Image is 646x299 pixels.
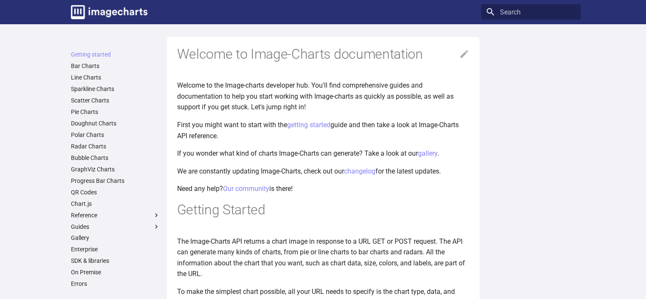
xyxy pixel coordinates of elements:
[71,245,160,253] a: Enterprise
[71,188,160,196] a: QR Codes
[71,97,160,104] a: Scatter Charts
[418,149,437,157] a: gallery
[344,167,375,175] a: changelog
[71,74,160,81] a: Line Charts
[71,234,160,242] a: Gallery
[71,131,160,139] a: Polar Charts
[71,51,160,58] a: Getting started
[68,2,151,23] a: Image-Charts documentation
[71,142,160,150] a: Radar Charts
[71,200,160,208] a: Chart.js
[177,201,469,219] h1: Getting Started
[71,280,160,288] a: Errors
[177,80,469,113] p: Welcome to the Image-charts developer hub. You'll find comprehensive guides and documentation to ...
[71,5,147,19] img: logo
[71,257,160,265] a: SDK & libraries
[177,183,469,194] p: Need any help? is there!
[177,166,469,177] p: We are constantly updating Image-Charts, check out our for the latest updates.
[71,165,160,173] a: GraphViz Charts
[71,177,160,185] a: Progress Bar Charts
[177,148,469,159] p: If you wonder what kind of charts Image-Charts can generate? Take a look at our .
[481,4,581,20] input: Search
[177,236,469,279] p: The Image-Charts API returns a chart image in response to a URL GET or POST request. The API can ...
[71,223,160,231] label: Guides
[71,108,160,116] a: Pie Charts
[223,185,269,193] a: Our community
[71,85,160,93] a: Sparkline Charts
[287,121,330,129] a: getting started
[177,120,469,141] p: First you might want to start with the guide and then take a look at Image-Charts API reference.
[177,46,469,63] h1: Welcome to Image-Charts documentation
[71,154,160,162] a: Bubble Charts
[71,211,160,219] label: Reference
[71,62,160,70] a: Bar Charts
[71,268,160,276] a: On Premise
[71,120,160,127] a: Doughnut Charts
